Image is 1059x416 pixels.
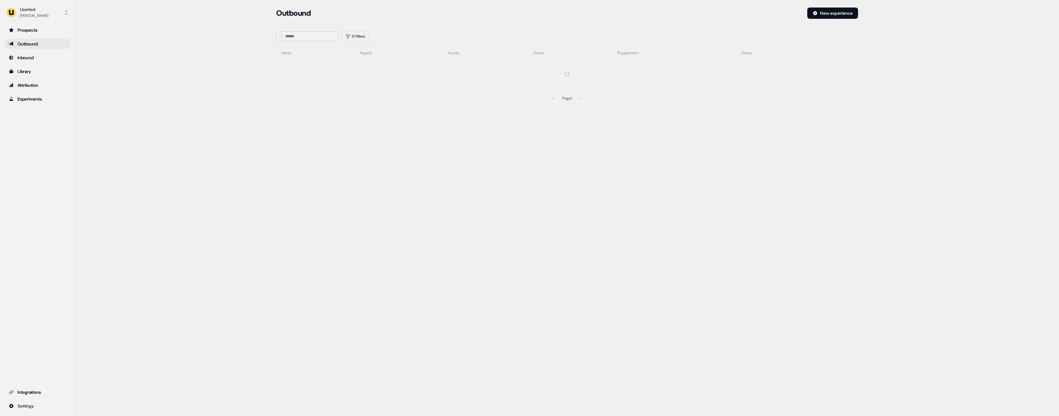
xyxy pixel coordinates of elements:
div: Outbound [9,41,66,47]
button: 0 Filters [341,31,369,41]
div: Prospects [9,27,66,33]
a: Go to templates [5,66,70,76]
a: Go to outbound experience [5,39,70,49]
div: Experiments [9,96,66,102]
h3: Outbound [276,8,311,18]
div: Settings [9,403,66,409]
div: Inbound [9,55,66,61]
a: Go to experiments [5,94,70,104]
a: Go to integrations [5,401,70,411]
div: Userled [20,6,48,13]
a: Go to prospects [5,25,70,35]
button: New experience [807,8,858,19]
div: [PERSON_NAME] [20,13,48,19]
a: Go to Inbound [5,53,70,63]
div: Integrations [9,389,66,395]
div: Library [9,68,66,75]
a: Go to integrations [5,387,70,397]
div: Attribution [9,82,66,88]
a: Go to attribution [5,80,70,90]
button: Userled[PERSON_NAME] [5,5,70,20]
